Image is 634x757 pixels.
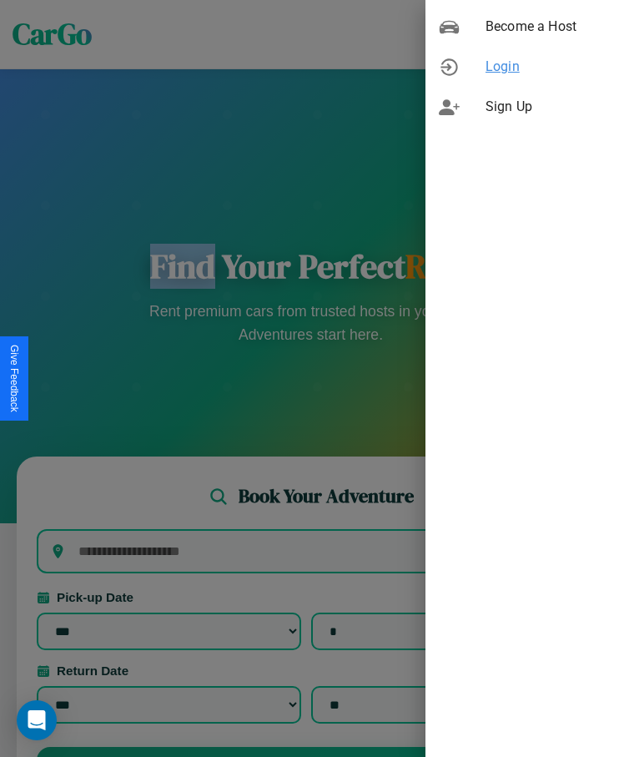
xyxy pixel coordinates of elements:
[486,57,621,77] span: Login
[425,47,634,87] div: Login
[8,345,20,412] div: Give Feedback
[425,87,634,127] div: Sign Up
[425,7,634,47] div: Become a Host
[486,17,621,37] span: Become a Host
[486,97,621,117] span: Sign Up
[17,700,57,740] div: Open Intercom Messenger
